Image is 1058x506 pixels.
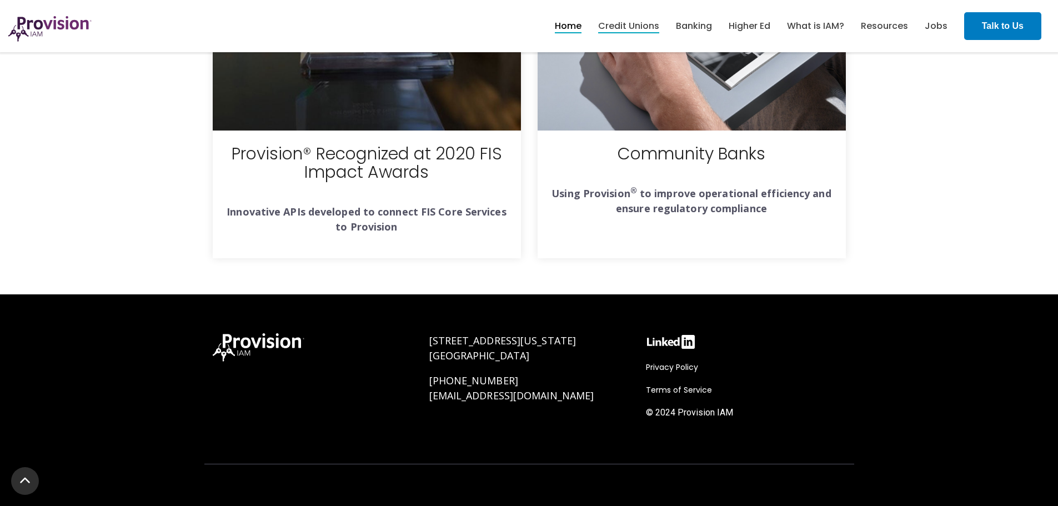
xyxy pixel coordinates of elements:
[429,349,530,362] span: [GEOGRAPHIC_DATA]
[729,17,770,36] a: Higher Ed
[555,17,581,36] a: Home
[646,407,733,418] span: © 2024 Provision IAM
[676,17,712,36] a: Banking
[646,360,846,425] div: Navigation Menu
[429,334,576,347] span: [STREET_ADDRESS][US_STATE]
[646,362,698,373] span: Privacy Policy
[429,374,518,387] a: [PHONE_NUMBER]
[551,144,832,181] h3: Community Banks
[630,186,637,196] sup: ®
[646,333,696,350] img: linkedin
[8,16,92,42] img: ProvisionIAM-Logo-Purple
[861,17,908,36] a: Resources
[787,17,844,36] a: What is IAM?
[227,205,506,233] strong: Innovative APIs developed to connect FIS Core Services to Provision
[964,12,1041,40] a: Talk to Us
[429,389,594,402] a: [EMAIL_ADDRESS][DOMAIN_NAME]
[598,17,659,36] a: Credit Unions
[646,384,712,395] span: Terms of Service
[227,144,507,199] h3: Provision® Recognized at 2020 FIS Impact Awards
[646,383,718,397] a: Terms of Service
[646,360,704,374] a: Privacy Policy
[925,17,947,36] a: Jobs
[213,333,304,362] img: ProvisionIAM-Logo-White@3x
[429,334,576,362] a: [STREET_ADDRESS][US_STATE][GEOGRAPHIC_DATA]
[551,187,831,215] strong: Using Provision to improve operational efficiency and ensure regulatory compliance
[982,21,1024,31] strong: Talk to Us
[546,8,956,44] nav: menu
